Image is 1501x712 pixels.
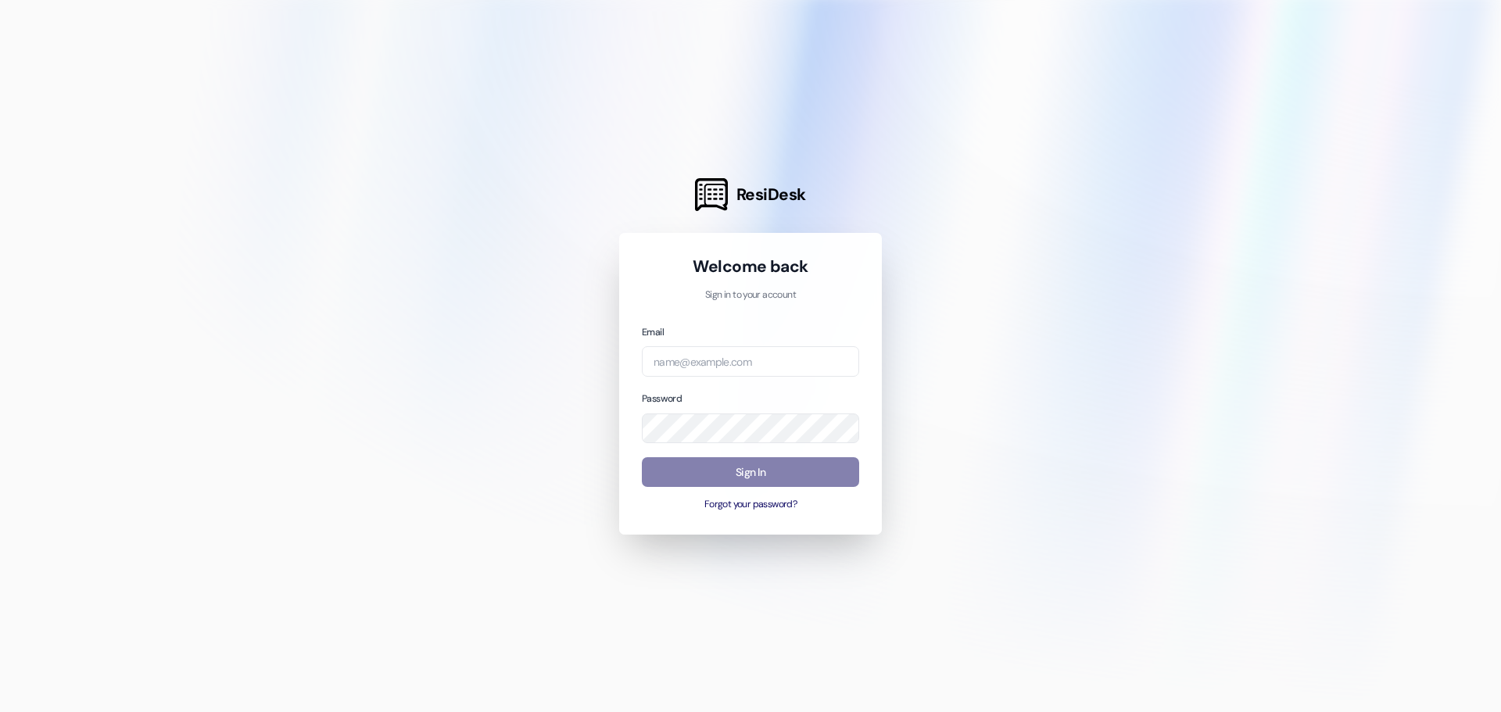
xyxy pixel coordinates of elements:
input: name@example.com [642,346,859,377]
img: ResiDesk Logo [695,178,728,211]
label: Email [642,326,664,338]
button: Forgot your password? [642,498,859,512]
button: Sign In [642,457,859,488]
p: Sign in to your account [642,288,859,302]
h1: Welcome back [642,256,859,277]
span: ResiDesk [736,184,806,206]
label: Password [642,392,682,405]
